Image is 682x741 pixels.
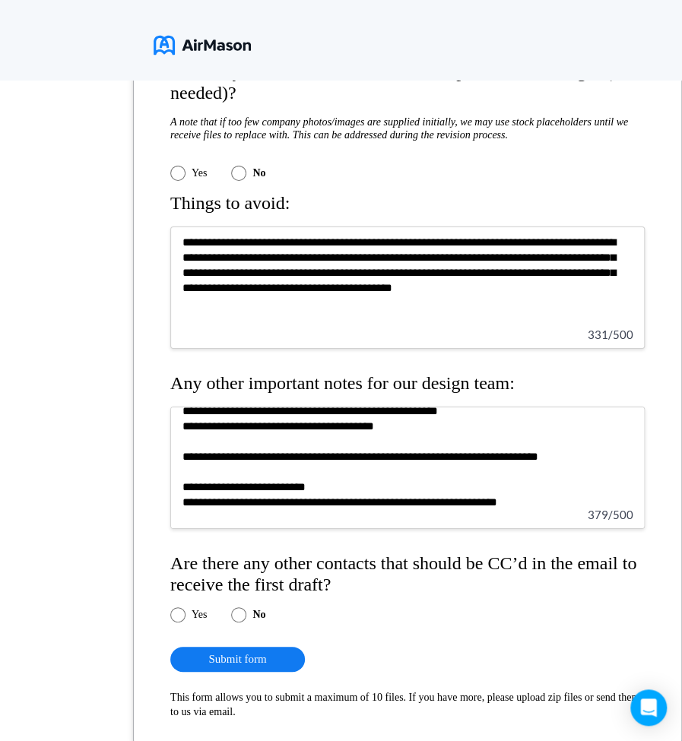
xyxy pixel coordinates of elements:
[170,116,645,141] h5: A note that if too few company photos/images are supplied initially, we may use stock placeholder...
[154,30,251,60] img: logo
[170,553,645,595] h4: Are there any other contacts that should be CC’d in the email to receive the first draft?
[170,692,639,717] span: This form allows you to submit a maximum of 10 files. If you have more, please upload zip files o...
[252,167,265,179] label: No
[588,328,633,341] span: 331 / 500
[192,167,207,179] label: Yes
[170,193,645,214] h4: Things to avoid:
[170,62,645,103] h4: *Would you like us to source and incorporate stock images (if needed)?
[252,609,265,621] label: No
[170,647,305,672] button: Submit form
[170,373,645,394] h4: Any other important notes for our design team:
[630,689,667,726] div: Open Intercom Messenger
[588,508,633,521] span: 379 / 500
[192,609,207,621] label: Yes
